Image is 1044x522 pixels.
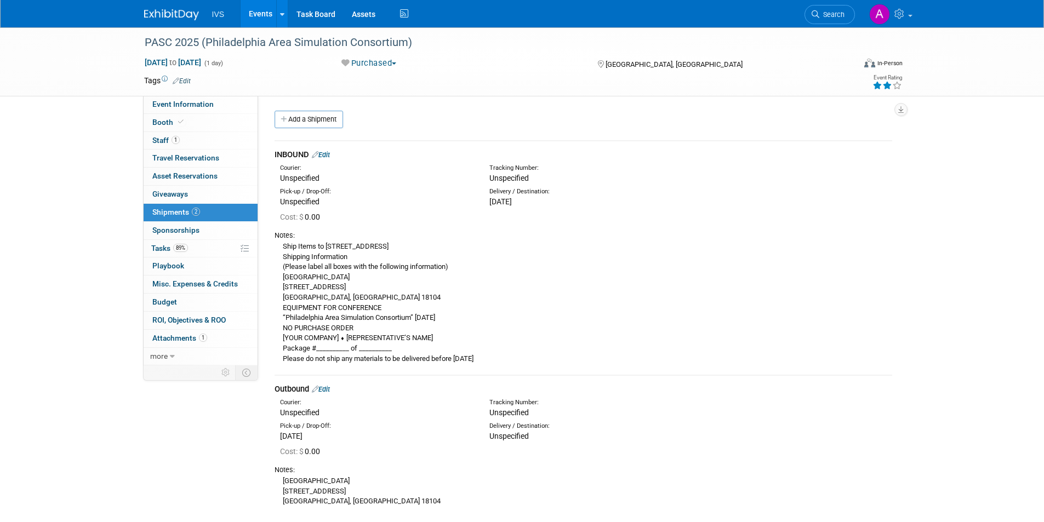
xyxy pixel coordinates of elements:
[168,58,178,67] span: to
[489,174,529,182] span: Unspecified
[212,10,225,19] span: IVS
[819,10,845,19] span: Search
[877,59,903,67] div: In-Person
[152,279,238,288] span: Misc. Expenses & Credits
[872,75,902,81] div: Event Rating
[235,365,258,380] td: Toggle Event Tabs
[144,294,258,311] a: Budget
[172,136,180,144] span: 1
[152,190,188,198] span: Giveaways
[144,96,258,113] a: Event Information
[312,151,330,159] a: Edit
[869,4,890,25] img: Aaron Lentscher
[152,118,186,127] span: Booth
[199,334,207,342] span: 1
[144,186,258,203] a: Giveaways
[152,100,214,108] span: Event Information
[152,171,218,180] span: Asset Reservations
[280,187,473,196] div: Pick-up / Drop-Off:
[280,422,473,431] div: Pick-up / Drop-Off:
[144,150,258,167] a: Travel Reservations
[152,297,177,306] span: Budget
[203,60,223,67] span: (1 day)
[489,408,529,417] span: Unspecified
[144,58,202,67] span: [DATE] [DATE]
[280,213,305,221] span: Cost: $
[280,447,305,456] span: Cost: $
[606,60,743,68] span: [GEOGRAPHIC_DATA], [GEOGRAPHIC_DATA]
[144,312,258,329] a: ROI, Objectives & ROO
[280,398,473,407] div: Courier:
[144,9,199,20] img: ExhibitDay
[280,197,320,206] span: Unspecified
[275,231,892,240] div: Notes:
[489,422,682,431] div: Delivery / Destination:
[144,132,258,150] a: Staff1
[144,240,258,257] a: Tasks89%
[280,447,324,456] span: 0.00
[216,365,236,380] td: Personalize Event Tab Strip
[178,119,184,125] i: Booth reservation complete
[280,213,324,221] span: 0.00
[790,57,903,73] div: Event Format
[275,465,892,475] div: Notes:
[489,398,735,407] div: Tracking Number:
[152,334,207,342] span: Attachments
[152,316,226,324] span: ROI, Objectives & ROO
[144,276,258,293] a: Misc. Expenses & Credits
[144,75,191,86] td: Tags
[275,475,892,507] div: [GEOGRAPHIC_DATA] [STREET_ADDRESS] [GEOGRAPHIC_DATA], [GEOGRAPHIC_DATA] 18104
[151,244,188,253] span: Tasks
[275,111,343,128] a: Add a Shipment
[144,348,258,365] a: more
[152,261,184,270] span: Playbook
[312,385,330,393] a: Edit
[173,77,191,85] a: Edit
[275,149,892,160] div: INBOUND
[275,383,892,395] div: Outbound
[152,153,219,162] span: Travel Reservations
[144,114,258,131] a: Booth
[275,240,892,364] div: Ship Items to [STREET_ADDRESS] Shipping Information (Please label all boxes with the following in...
[152,136,180,145] span: Staff
[280,164,473,173] div: Courier:
[141,33,838,53] div: PASC 2025 (Philadelphia Area Simulation Consortium)
[338,58,401,69] button: Purchased
[489,187,682,196] div: Delivery / Destination:
[173,244,188,252] span: 89%
[489,164,735,173] div: Tracking Number:
[280,407,473,418] div: Unspecified
[152,226,199,234] span: Sponsorships
[805,5,855,24] a: Search
[152,208,200,216] span: Shipments
[489,196,682,207] div: [DATE]
[864,59,875,67] img: Format-Inperson.png
[192,208,200,216] span: 2
[144,204,258,221] a: Shipments2
[144,330,258,347] a: Attachments1
[144,257,258,275] a: Playbook
[144,222,258,239] a: Sponsorships
[280,173,473,183] div: Unspecified
[280,431,473,441] div: [DATE]
[150,352,168,360] span: more
[489,432,529,440] span: Unspecified
[144,168,258,185] a: Asset Reservations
